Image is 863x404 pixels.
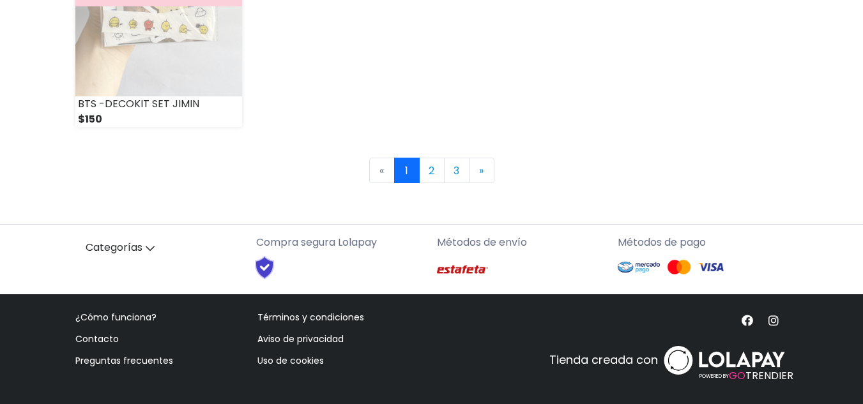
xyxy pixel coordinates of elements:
[75,311,157,324] a: ¿Cómo funciona?
[419,158,445,183] a: 2
[437,235,607,250] p: Métodos de envío
[257,354,324,367] a: Uso de cookies
[479,163,484,178] span: »
[469,158,494,183] a: Next
[699,368,793,384] span: TRENDIER
[75,112,242,127] div: $150
[75,158,788,183] nav: Page navigation
[729,368,745,383] span: GO
[444,158,470,183] a: 3
[661,342,788,378] img: logo_white.svg
[75,96,242,112] div: BTS -DECOKIT SET JIMIN
[394,158,420,183] a: 1
[549,351,658,368] p: Tienda creada con
[75,333,119,345] a: Contacto
[243,255,286,280] img: Shield Logo
[257,333,344,345] a: Aviso de privacidad
[661,336,788,385] a: POWERED BYGOTRENDIER
[666,259,692,275] img: Mastercard Logo
[75,235,246,261] a: Categorías
[437,255,488,284] img: Estafeta Logo
[699,373,729,380] span: POWERED BY
[618,235,788,250] p: Métodos de pago
[256,235,427,250] p: Compra segura Lolapay
[257,311,364,324] a: Términos y condiciones
[618,255,661,280] img: Mercado Pago Logo
[75,354,173,367] a: Preguntas frecuentes
[698,259,724,275] img: Visa Logo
